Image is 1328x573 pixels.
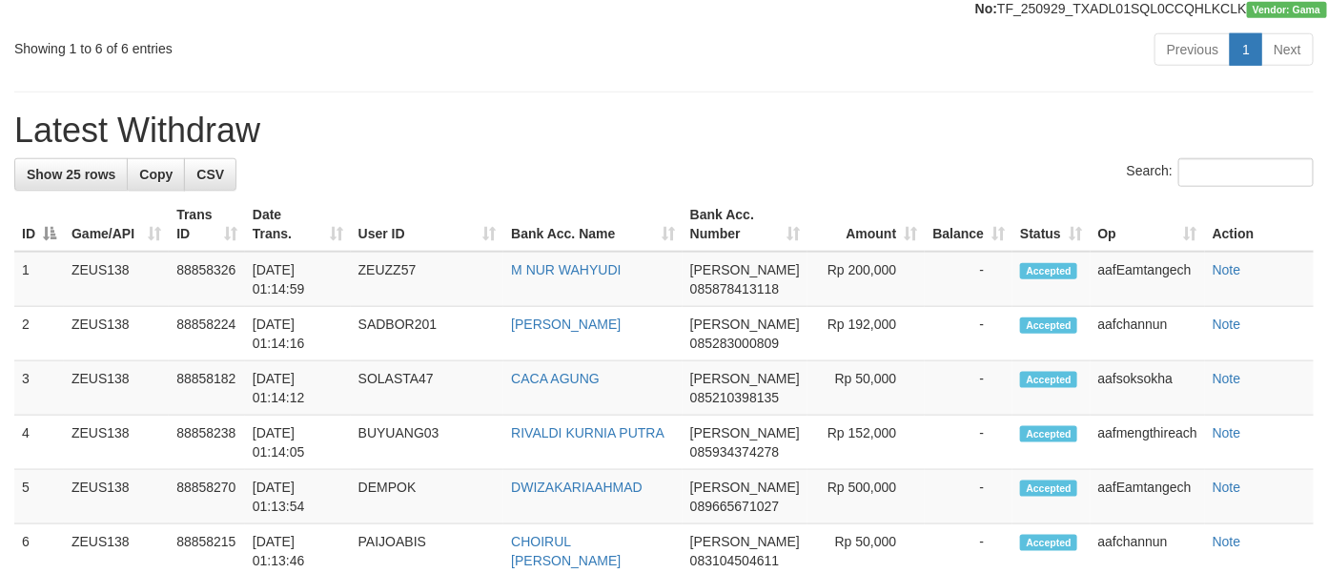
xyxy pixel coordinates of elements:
td: aafEamtangech [1091,252,1205,307]
td: aafEamtangech [1091,470,1205,524]
th: Action [1205,197,1314,252]
td: - [925,307,1012,361]
span: Copy 085283000809 to clipboard [690,336,779,351]
th: Trans ID: activate to sort column ascending [169,197,245,252]
a: Note [1213,371,1241,386]
a: Note [1213,425,1241,440]
span: [PERSON_NAME] [690,371,800,386]
td: Rp 200,000 [807,252,925,307]
td: aafmengthireach [1091,416,1205,470]
td: SOLASTA47 [351,361,504,416]
td: [DATE] 01:13:54 [245,470,351,524]
span: [PERSON_NAME] [690,534,800,549]
td: ZEUS138 [64,252,169,307]
th: Date Trans.: activate to sort column ascending [245,197,351,252]
span: [PERSON_NAME] [690,425,800,440]
span: Copy 089665671027 to clipboard [690,499,779,514]
a: Note [1213,262,1241,277]
span: Copy 085210398135 to clipboard [690,390,779,405]
span: Copy 085934374278 to clipboard [690,444,779,460]
td: 4 [14,416,64,470]
a: CSV [184,158,236,191]
th: User ID: activate to sort column ascending [351,197,504,252]
span: [PERSON_NAME] [690,262,800,277]
td: BUYUANG03 [351,416,504,470]
label: Search: [1127,158,1314,187]
td: - [925,470,1012,524]
td: 88858270 [169,470,245,524]
td: 88858326 [169,252,245,307]
span: Accepted [1020,263,1077,279]
a: Copy [127,158,185,191]
td: [DATE] 01:14:05 [245,416,351,470]
span: Copy 085878413118 to clipboard [690,281,779,297]
td: DEMPOK [351,470,504,524]
a: Next [1261,33,1314,66]
td: - [925,361,1012,416]
td: 88858238 [169,416,245,470]
a: Previous [1154,33,1231,66]
th: ID: activate to sort column descending [14,197,64,252]
span: Accepted [1020,426,1077,442]
td: 88858182 [169,361,245,416]
a: Note [1213,317,1241,332]
td: ZEUS138 [64,307,169,361]
td: [DATE] 01:14:16 [245,307,351,361]
td: ZEUS138 [64,416,169,470]
a: 1 [1230,33,1262,66]
td: 88858224 [169,307,245,361]
div: Showing 1 to 6 of 6 entries [14,31,539,58]
span: Accepted [1020,535,1077,551]
a: Show 25 rows [14,158,128,191]
a: M NUR WAHYUDI [511,262,621,277]
th: Status: activate to sort column ascending [1012,197,1090,252]
a: CACA AGUNG [511,371,600,386]
td: SADBOR201 [351,307,504,361]
td: Rp 500,000 [807,470,925,524]
td: Rp 192,000 [807,307,925,361]
td: 5 [14,470,64,524]
a: Note [1213,534,1241,549]
th: Bank Acc. Name: activate to sort column ascending [503,197,683,252]
td: 1 [14,252,64,307]
a: RIVALDI KURNIA PUTRA [511,425,664,440]
td: - [925,252,1012,307]
td: Rp 50,000 [807,361,925,416]
td: 2 [14,307,64,361]
th: Amount: activate to sort column ascending [807,197,925,252]
td: aafchannun [1091,307,1205,361]
td: ZEUZZ57 [351,252,504,307]
h1: Latest Withdraw [14,112,1314,150]
td: [DATE] 01:14:59 [245,252,351,307]
td: [DATE] 01:14:12 [245,361,351,416]
td: ZEUS138 [64,470,169,524]
td: ZEUS138 [64,361,169,416]
span: [PERSON_NAME] [690,317,800,332]
span: [PERSON_NAME] [690,480,800,495]
a: [PERSON_NAME] [511,317,621,332]
th: Bank Acc. Number: activate to sort column ascending [683,197,807,252]
td: 3 [14,361,64,416]
td: - [925,416,1012,470]
span: Show 25 rows [27,167,115,182]
span: Accepted [1020,317,1077,334]
span: Accepted [1020,481,1077,497]
a: CHOIRUL [PERSON_NAME] [511,534,621,568]
span: Vendor URL: https://trx31.1velocity.biz [1247,2,1327,18]
span: Accepted [1020,372,1077,388]
td: Rp 152,000 [807,416,925,470]
span: Copy 083104504611 to clipboard [690,553,779,568]
input: Search: [1178,158,1314,187]
a: DWIZAKARIAAHMAD [511,480,643,495]
a: Note [1213,480,1241,495]
th: Op: activate to sort column ascending [1091,197,1205,252]
th: Game/API: activate to sort column ascending [64,197,169,252]
th: Balance: activate to sort column ascending [925,197,1012,252]
td: aafsoksokha [1091,361,1205,416]
span: Copy [139,167,173,182]
span: CSV [196,167,224,182]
